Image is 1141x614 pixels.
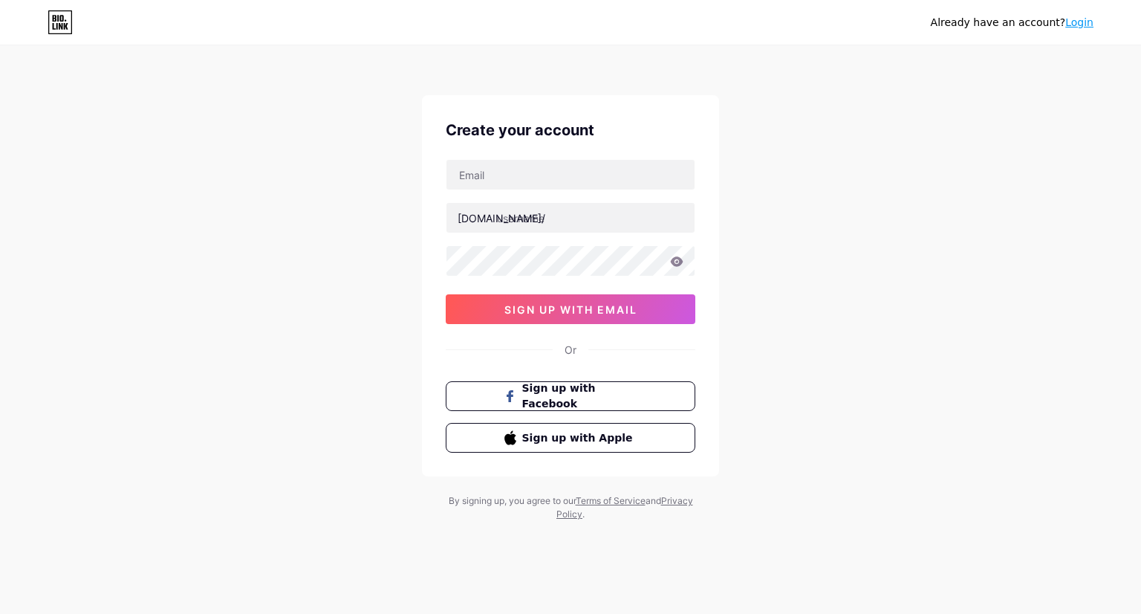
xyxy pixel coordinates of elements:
[504,303,637,316] span: sign up with email
[446,119,695,141] div: Create your account
[522,381,637,412] span: Sign up with Facebook
[446,203,695,233] input: username
[1065,16,1093,28] a: Login
[931,15,1093,30] div: Already have an account?
[446,294,695,324] button: sign up with email
[522,430,637,446] span: Sign up with Apple
[565,342,576,358] div: Or
[576,495,646,506] a: Terms of Service
[446,423,695,453] button: Sign up with Apple
[444,494,697,521] div: By signing up, you agree to our and .
[446,160,695,190] input: Email
[446,381,695,411] button: Sign up with Facebook
[458,210,545,226] div: [DOMAIN_NAME]/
